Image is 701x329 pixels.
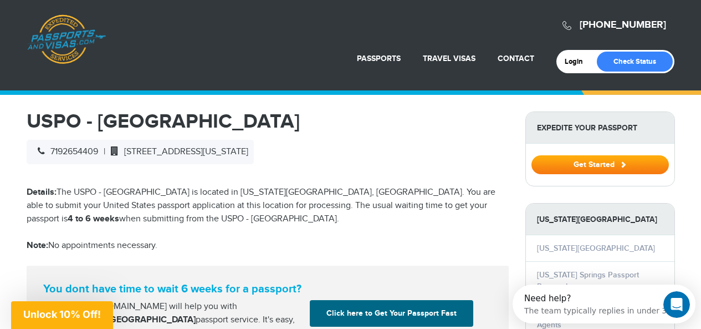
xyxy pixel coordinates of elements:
[513,285,695,323] iframe: Intercom live chat discovery launcher
[27,239,509,252] p: No appointments necessary.
[27,140,254,164] div: |
[23,308,101,320] span: Unlock 10% Off!
[537,244,655,253] a: [US_STATE][GEOGRAPHIC_DATA]
[526,112,674,144] strong: Expedite Your Passport
[105,146,248,157] span: [STREET_ADDRESS][US_STATE]
[531,155,669,174] button: Get Started
[310,300,473,327] a: Click here to Get Your Passport Fast
[68,214,119,224] strong: 4 to 6 weeks
[12,18,159,30] div: The team typically replies in under 3h
[32,146,98,157] span: 7192654409
[27,240,48,251] strong: Note:
[27,187,57,198] strong: Details:
[423,54,475,63] a: Travel Visas
[4,4,192,35] div: Open Intercom Messenger
[498,54,534,63] a: Contact
[357,54,401,63] a: Passports
[11,301,113,329] div: Unlock 10% Off!
[526,204,674,235] strong: [US_STATE][GEOGRAPHIC_DATA]
[27,186,509,226] p: The USPO - [GEOGRAPHIC_DATA] is located in [US_STATE][GEOGRAPHIC_DATA], [GEOGRAPHIC_DATA]. You ar...
[27,112,509,131] h1: USPO - [GEOGRAPHIC_DATA]
[12,9,159,18] div: Need help?
[580,19,666,31] a: [PHONE_NUMBER]
[43,282,492,296] strong: You dont have time to wait 6 weeks for a passport?
[27,14,106,64] a: Passports & [DOMAIN_NAME]
[537,270,639,291] a: [US_STATE] Springs Passport Renewal
[531,160,669,169] a: Get Started
[663,291,690,318] iframe: Intercom live chat
[597,52,673,72] a: Check Status
[565,57,591,66] a: Login
[60,315,196,325] strong: [US_STATE][GEOGRAPHIC_DATA]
